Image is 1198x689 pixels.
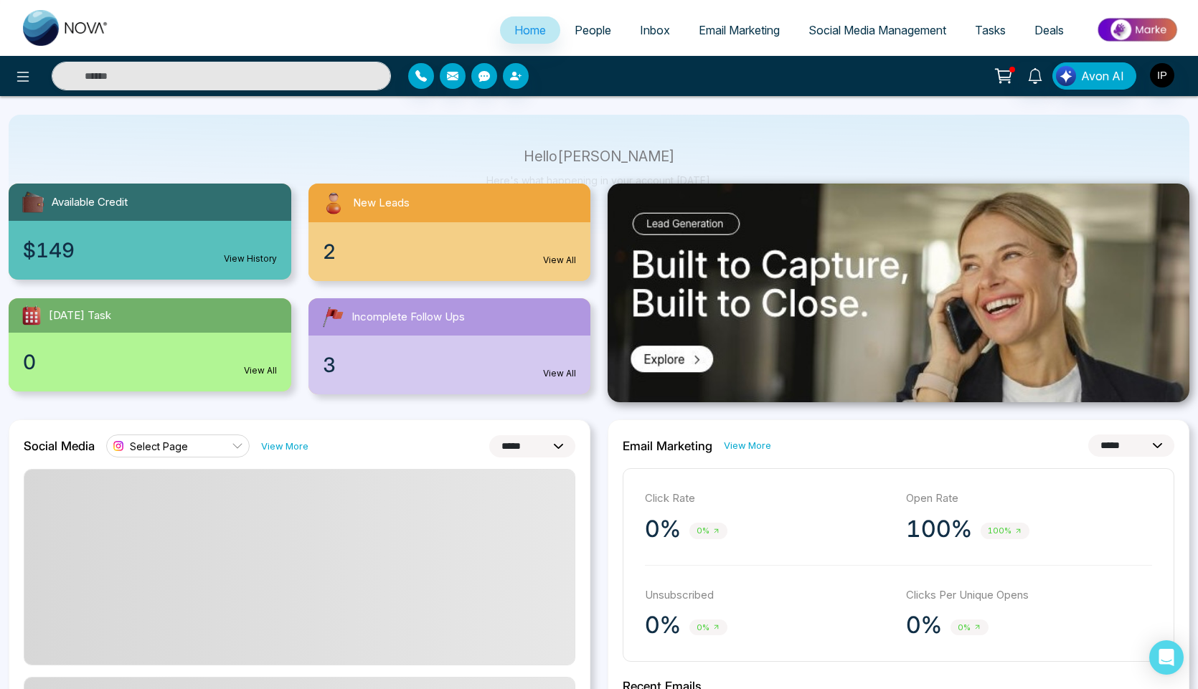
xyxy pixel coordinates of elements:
a: Email Marketing [684,16,794,44]
p: Click Rate [645,490,892,507]
a: Deals [1020,16,1078,44]
a: Inbox [626,16,684,44]
a: Tasks [961,16,1020,44]
img: Market-place.gif [1085,14,1189,46]
button: Avon AI [1052,62,1136,90]
span: Deals [1034,23,1064,37]
span: Home [514,23,546,37]
img: todayTask.svg [20,304,43,327]
span: 0% [689,523,727,539]
span: [DATE] Task [49,308,111,324]
span: 0% [689,619,727,636]
a: Incomplete Follow Ups3View All [300,298,600,394]
h2: Email Marketing [623,439,712,453]
h2: Social Media [24,439,95,453]
a: Social Media Management [794,16,961,44]
span: Social Media Management [808,23,946,37]
span: People [575,23,611,37]
span: 2 [323,237,336,267]
span: 3 [323,350,336,380]
p: 0% [645,611,681,640]
img: availableCredit.svg [20,189,46,215]
a: View History [224,252,277,265]
span: 0% [951,619,989,636]
span: Select Page [130,439,188,453]
span: Available Credit [52,194,128,211]
span: 100% [981,523,1029,539]
p: 0% [906,611,942,640]
a: People [560,16,626,44]
a: New Leads2View All [300,184,600,281]
a: View All [543,367,576,380]
a: View All [543,254,576,267]
div: Open Intercom Messenger [1149,640,1184,675]
span: $149 [23,235,75,265]
img: User Avatar [1150,63,1174,87]
a: View All [244,364,277,377]
span: Incomplete Follow Ups [352,309,465,326]
span: 0 [23,347,36,377]
span: Tasks [975,23,1006,37]
img: Lead Flow [1056,66,1076,86]
p: 0% [645,515,681,543]
p: Unsubscribed [645,587,892,604]
img: instagram [111,439,126,453]
p: Clicks Per Unique Opens [906,587,1153,604]
span: New Leads [353,195,410,212]
img: . [608,184,1189,402]
a: View More [261,439,308,453]
img: Nova CRM Logo [23,10,109,46]
img: newLeads.svg [320,189,347,217]
p: 100% [906,515,972,543]
span: Inbox [640,23,670,37]
p: Open Rate [906,490,1153,507]
a: Home [500,16,560,44]
span: Avon AI [1081,67,1124,85]
span: Email Marketing [699,23,780,37]
p: Hello [PERSON_NAME] [486,151,712,163]
img: followUps.svg [320,304,346,330]
a: View More [724,439,771,452]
